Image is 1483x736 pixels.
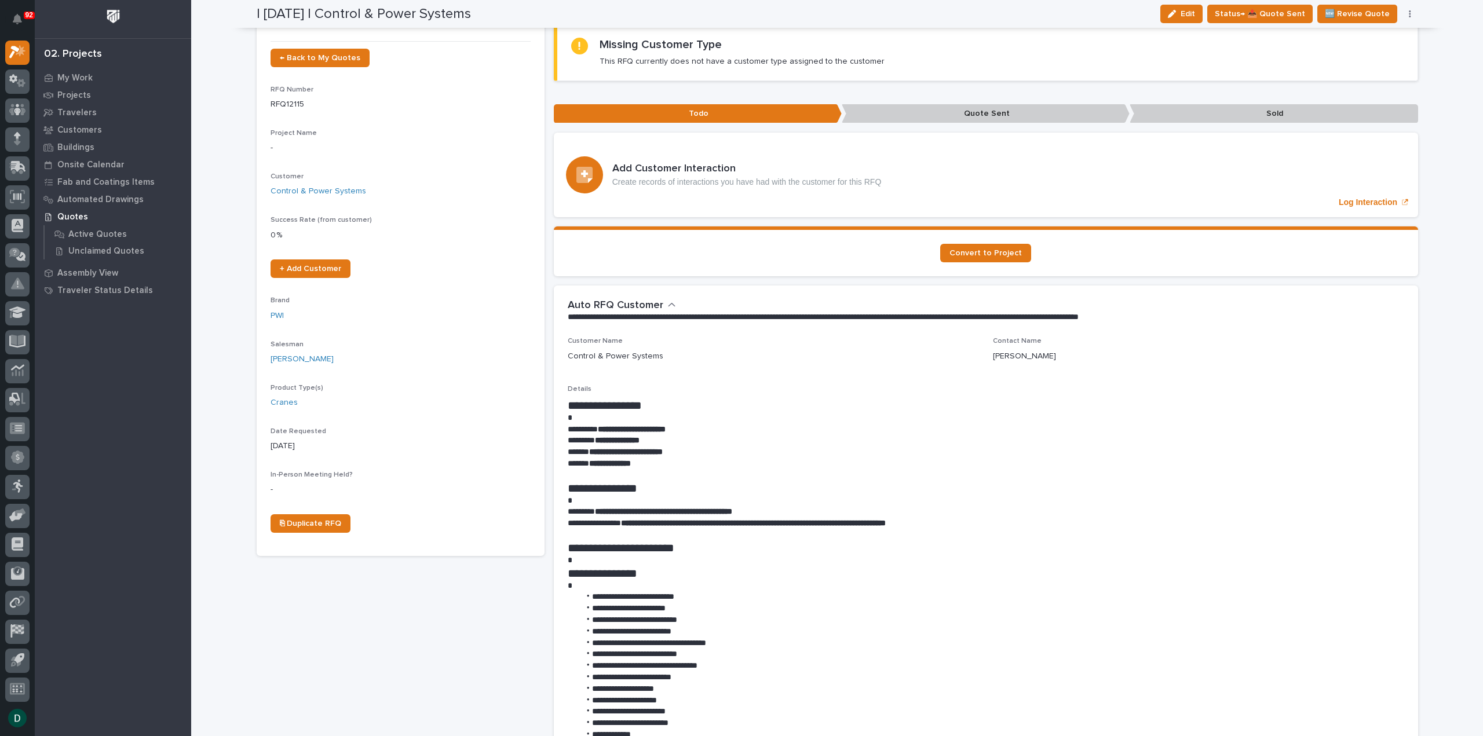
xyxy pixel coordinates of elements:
[271,259,350,278] a: + Add Customer
[57,195,144,205] p: Automated Drawings
[5,706,30,730] button: users-avatar
[57,160,125,170] p: Onsite Calendar
[35,69,191,86] a: My Work
[271,310,284,322] a: PWI
[568,350,663,362] p: Control & Power Systems
[271,217,372,224] span: Success Rate (from customer)
[57,90,91,101] p: Projects
[68,246,144,257] p: Unclaimed Quotes
[271,173,304,180] span: Customer
[35,173,191,191] a: Fab and Coatings Items
[271,98,531,111] p: RFQ12115
[271,130,317,137] span: Project Name
[57,73,93,83] p: My Work
[57,125,102,136] p: Customers
[271,229,531,241] p: 0 %
[271,397,298,409] a: Cranes
[271,471,353,478] span: In-Person Meeting Held?
[993,338,1042,345] span: Contact Name
[280,54,360,62] span: ← Back to My Quotes
[271,484,531,496] p: -
[271,86,313,93] span: RFQ Number
[25,11,33,19] p: 92
[5,7,30,31] button: Notifications
[554,104,842,123] p: Todo
[612,177,882,187] p: Create records of interactions you have had with the customer for this RFQ
[35,86,191,104] a: Projects
[45,243,191,259] a: Unclaimed Quotes
[44,48,102,61] div: 02. Projects
[14,14,30,32] div: Notifications92
[35,138,191,156] a: Buildings
[993,350,1056,362] p: [PERSON_NAME]
[35,121,191,138] a: Customers
[57,268,118,279] p: Assembly View
[271,385,323,391] span: Product Type(s)
[257,6,471,23] h2: | [DATE] | Control & Power Systems
[35,281,191,299] a: Traveler Status Details
[1181,9,1195,19] span: Edit
[271,440,531,452] p: [DATE]
[554,133,1418,217] a: Log Interaction
[35,264,191,281] a: Assembly View
[568,338,623,345] span: Customer Name
[949,249,1022,257] span: Convert to Project
[271,142,531,154] p: -
[35,208,191,225] a: Quotes
[57,177,155,188] p: Fab and Coatings Items
[103,6,124,27] img: Workspace Logo
[271,297,290,304] span: Brand
[1339,197,1397,207] p: Log Interaction
[280,265,341,273] span: + Add Customer
[612,163,882,175] h3: Add Customer Interaction
[280,519,341,528] span: ⎘ Duplicate RFQ
[568,299,676,312] button: Auto RFQ Customer
[1160,5,1203,23] button: Edit
[568,299,663,312] h2: Auto RFQ Customer
[1130,104,1418,123] p: Sold
[842,104,1130,123] p: Quote Sent
[600,56,885,67] p: This RFQ currently does not have a customer type assigned to the customer
[1317,5,1397,23] button: 🆕 Revise Quote
[271,428,326,435] span: Date Requested
[57,142,94,153] p: Buildings
[271,341,304,348] span: Salesman
[35,191,191,208] a: Automated Drawings
[271,353,334,365] a: [PERSON_NAME]
[271,514,350,533] a: ⎘ Duplicate RFQ
[1325,7,1390,21] span: 🆕 Revise Quote
[600,38,722,52] h2: Missing Customer Type
[271,49,370,67] a: ← Back to My Quotes
[57,212,88,222] p: Quotes
[35,156,191,173] a: Onsite Calendar
[271,185,366,197] a: Control & Power Systems
[568,386,591,393] span: Details
[1207,5,1313,23] button: Status→ 📤 Quote Sent
[57,285,153,296] p: Traveler Status Details
[35,104,191,121] a: Travelers
[45,226,191,242] a: Active Quotes
[68,229,127,240] p: Active Quotes
[940,244,1031,262] a: Convert to Project
[57,108,97,118] p: Travelers
[1215,7,1305,21] span: Status→ 📤 Quote Sent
